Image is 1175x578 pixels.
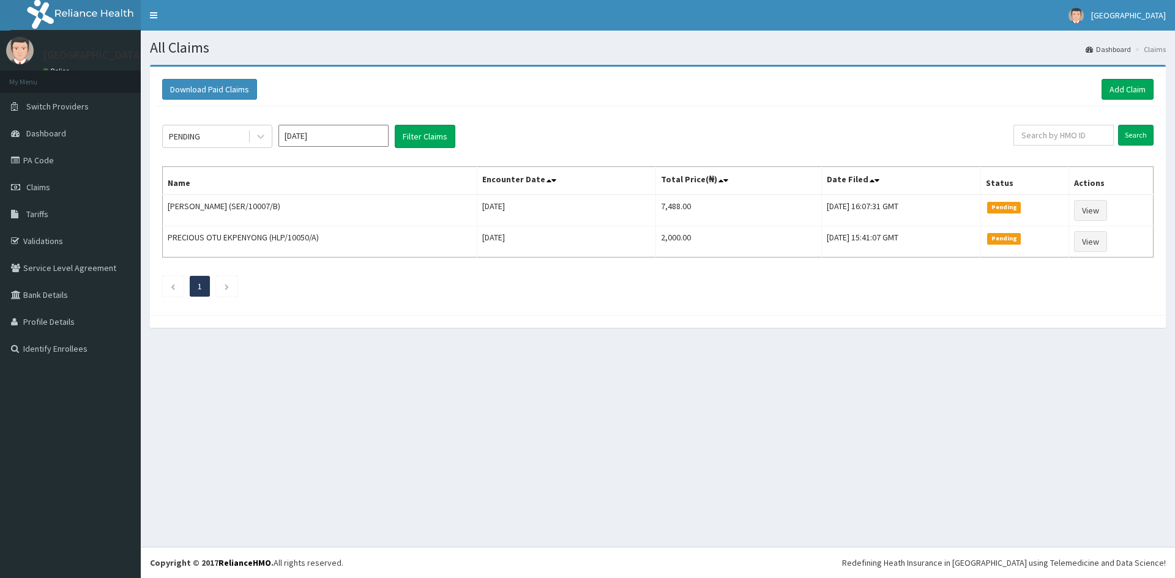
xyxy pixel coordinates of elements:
[278,125,389,147] input: Select Month and Year
[1074,200,1107,221] a: View
[43,67,72,75] a: Online
[43,50,144,61] p: [GEOGRAPHIC_DATA]
[1102,79,1154,100] a: Add Claim
[1118,125,1154,146] input: Search
[218,557,271,568] a: RelianceHMO
[987,202,1021,213] span: Pending
[1069,167,1153,195] th: Actions
[1013,125,1114,146] input: Search by HMO ID
[1086,44,1131,54] a: Dashboard
[169,130,200,143] div: PENDING
[163,167,477,195] th: Name
[6,37,34,64] img: User Image
[170,281,176,292] a: Previous page
[141,547,1175,578] footer: All rights reserved.
[821,226,981,258] td: [DATE] 15:41:07 GMT
[842,557,1166,569] div: Redefining Heath Insurance in [GEOGRAPHIC_DATA] using Telemedicine and Data Science!
[477,226,655,258] td: [DATE]
[150,40,1166,56] h1: All Claims
[26,182,50,193] span: Claims
[395,125,455,148] button: Filter Claims
[163,226,477,258] td: PRECIOUS OTU EKPENYONG (HLP/10050/A)
[224,281,229,292] a: Next page
[655,226,821,258] td: 2,000.00
[26,101,89,112] span: Switch Providers
[26,209,48,220] span: Tariffs
[1069,8,1084,23] img: User Image
[163,195,477,226] td: [PERSON_NAME] (SER/10007/B)
[26,128,66,139] span: Dashboard
[821,167,981,195] th: Date Filed
[477,167,655,195] th: Encounter Date
[987,233,1021,244] span: Pending
[477,195,655,226] td: [DATE]
[981,167,1069,195] th: Status
[1132,44,1166,54] li: Claims
[150,557,274,568] strong: Copyright © 2017 .
[162,79,257,100] button: Download Paid Claims
[198,281,202,292] a: Page 1 is your current page
[655,167,821,195] th: Total Price(₦)
[1074,231,1107,252] a: View
[655,195,821,226] td: 7,488.00
[821,195,981,226] td: [DATE] 16:07:31 GMT
[1091,10,1166,21] span: [GEOGRAPHIC_DATA]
